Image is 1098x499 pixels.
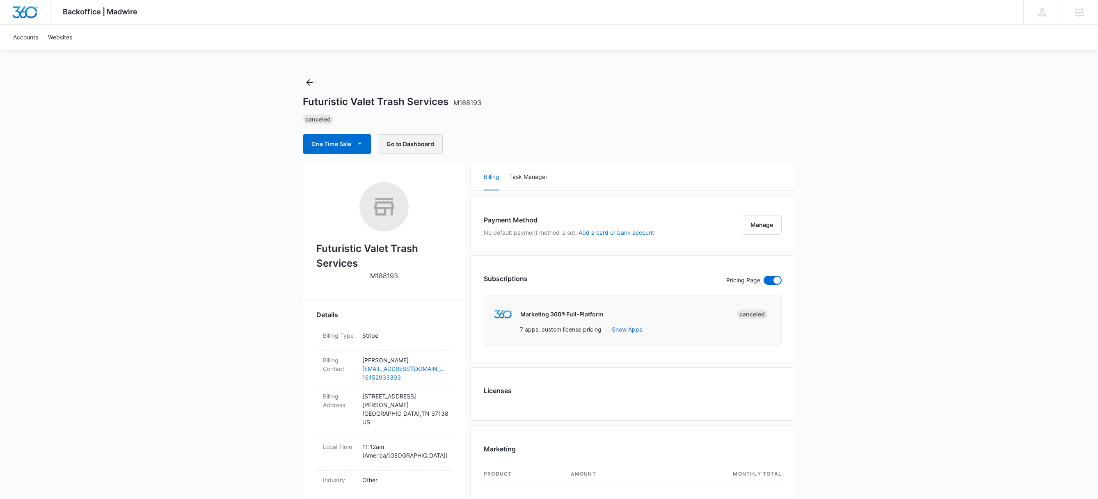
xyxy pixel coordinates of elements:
p: Marketing 360® Full-Platform [520,310,604,318]
p: No default payment method is set. [484,228,654,237]
button: Back [303,76,316,89]
div: Billing TypeStripe [316,326,452,351]
div: Billing Contact[PERSON_NAME][EMAIL_ADDRESS][DOMAIN_NAME]16152933303 [316,351,452,387]
h3: Licenses [484,386,512,396]
span: M188193 [453,98,481,107]
button: Task Manager [509,164,547,190]
button: One Time Sale [303,134,371,154]
div: IndustryOther [316,471,452,495]
dt: Billing Contact [323,356,356,373]
h2: Futuristic Valet Trash Services [316,241,452,271]
dt: Billing Address [323,392,356,409]
p: M188193 [370,271,398,281]
p: Stripe [362,331,445,340]
th: amount [564,465,654,483]
button: Add a card or bank account [579,230,654,236]
p: [PERSON_NAME] [362,356,445,364]
button: Show Apps [612,325,642,334]
p: Other [362,476,445,484]
button: Manage [742,215,782,235]
div: Billing Address[STREET_ADDRESS][PERSON_NAME][GEOGRAPHIC_DATA],TN 37138US [316,387,452,437]
p: 7 apps, custom license pricing [520,325,602,334]
img: marketing360Logo [494,310,512,319]
a: Websites [43,25,77,50]
span: Details [316,310,338,320]
div: Local Time11:12am (America/[GEOGRAPHIC_DATA]) [316,437,452,471]
div: Canceled [737,309,767,319]
dt: Industry [323,476,356,484]
h1: Futuristic Valet Trash Services [303,96,481,108]
dt: Billing Type [323,331,356,340]
p: 11:12am ( America/[GEOGRAPHIC_DATA] ) [362,442,445,460]
h3: Payment Method [484,215,654,225]
p: Pricing Page [726,276,760,285]
button: Billing [484,164,499,190]
button: Go to Dashboard [378,134,443,154]
th: product [484,465,564,483]
h3: Subscriptions [484,274,528,284]
div: Canceled [303,114,333,124]
th: monthly total [654,465,782,483]
p: [STREET_ADDRESS][PERSON_NAME] [GEOGRAPHIC_DATA] , TN 37138 US [362,392,445,426]
a: [EMAIL_ADDRESS][DOMAIN_NAME] [362,364,445,373]
a: Accounts [8,25,43,50]
span: Backoffice | Madwire [63,7,137,16]
h3: Marketing [484,444,516,454]
dt: Local Time [323,442,356,451]
a: 16152933303 [362,373,445,382]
